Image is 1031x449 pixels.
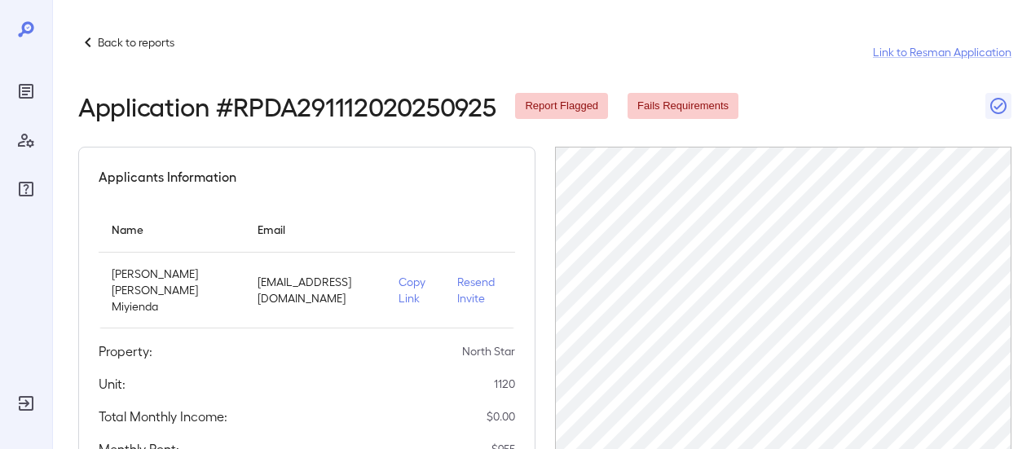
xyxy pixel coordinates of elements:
[399,274,431,306] p: Copy Link
[487,408,515,425] p: $ 0.00
[457,274,502,306] p: Resend Invite
[13,78,39,104] div: Reports
[13,390,39,416] div: Log Out
[112,266,231,315] p: [PERSON_NAME] [PERSON_NAME] Miyienda
[99,206,245,253] th: Name
[99,206,515,328] table: simple table
[13,127,39,153] div: Manage Users
[78,91,496,121] h2: Application # RPDA291112020250925
[99,374,126,394] h5: Unit:
[99,407,227,426] h5: Total Monthly Income:
[258,274,372,306] p: [EMAIL_ADDRESS][DOMAIN_NAME]
[628,99,738,114] span: Fails Requirements
[13,176,39,202] div: FAQ
[515,99,608,114] span: Report Flagged
[99,167,236,187] h5: Applicants Information
[494,376,515,392] p: 1120
[985,93,1011,119] button: Close Report
[873,44,1011,60] a: Link to Resman Application
[462,343,515,359] p: North Star
[245,206,386,253] th: Email
[98,34,174,51] p: Back to reports
[99,341,152,361] h5: Property:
